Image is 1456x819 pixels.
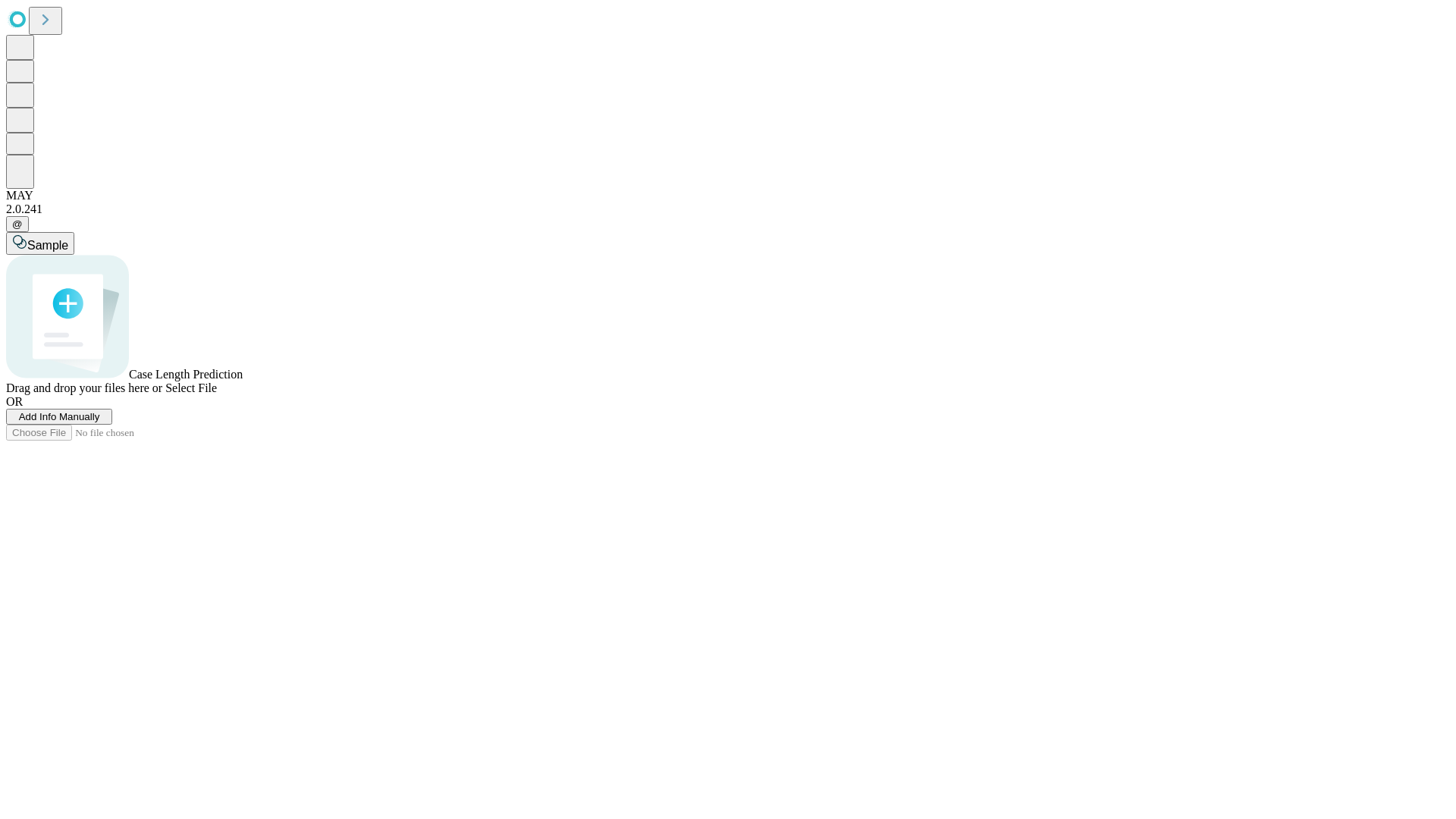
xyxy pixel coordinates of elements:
span: Select File [165,381,217,394]
button: Sample [6,232,74,255]
button: Add Info Manually [6,409,112,425]
span: Sample [27,239,68,252]
span: @ [12,218,23,230]
span: Case Length Prediction [129,368,243,381]
div: MAY [6,189,1450,202]
div: 2.0.241 [6,202,1450,216]
button: @ [6,216,29,232]
span: OR [6,395,23,408]
span: Drag and drop your files here or [6,381,162,394]
span: Add Info Manually [19,411,100,422]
